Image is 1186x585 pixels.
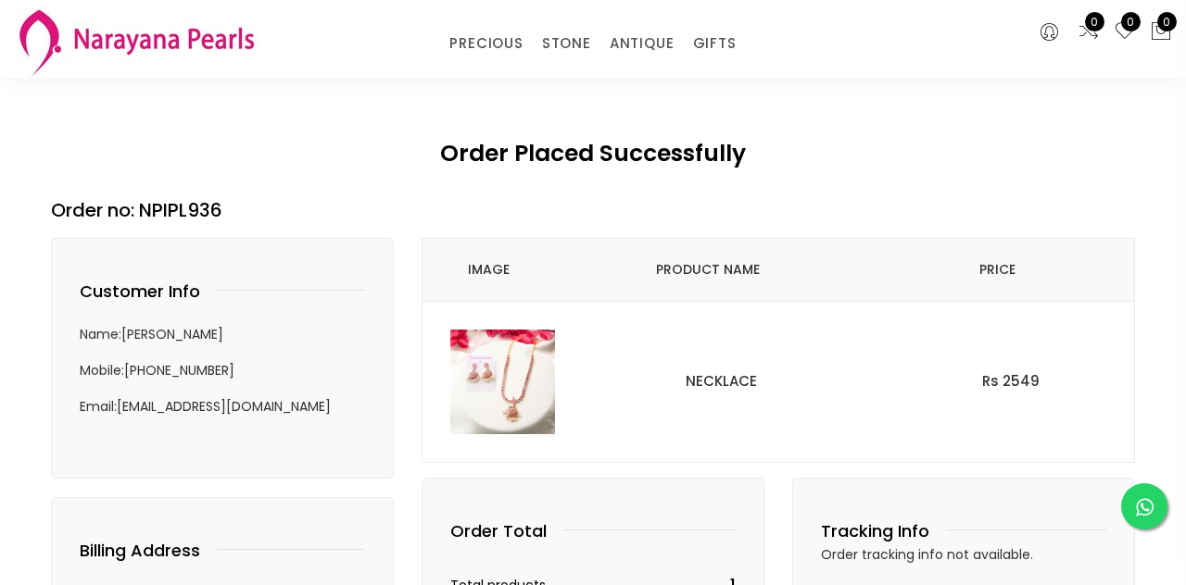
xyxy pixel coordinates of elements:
[542,30,591,57] a: STONE
[821,520,946,542] h4: Tracking Info
[51,196,1135,224] h3: Order no: NPIPL936
[686,371,757,391] a: NECKLACE
[860,239,1134,302] th: Price
[693,30,737,57] a: GIFTS
[1085,12,1104,31] span: 0
[1078,20,1100,44] a: 0
[291,137,896,170] h2: Order Placed Successfully
[555,239,860,302] th: Product Name
[449,30,523,57] a: PRECIOUS
[610,30,675,57] a: ANTIQUE
[1121,12,1141,31] span: 0
[80,323,365,345] p: Name: [PERSON_NAME]
[450,520,563,542] h4: Order Total
[80,280,217,303] h4: Customer Info
[1157,12,1177,31] span: 0
[80,359,365,381] p: Mobile: [PHONE_NUMBER]
[423,239,555,302] th: Image
[80,540,217,562] h4: Billing Address
[1114,20,1136,44] a: 0
[1150,20,1172,44] button: 0
[821,543,1106,566] p: Order tracking info not available.
[982,371,1040,391] span: Rs 2549
[80,395,365,417] p: Email: [EMAIL_ADDRESS][DOMAIN_NAME]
